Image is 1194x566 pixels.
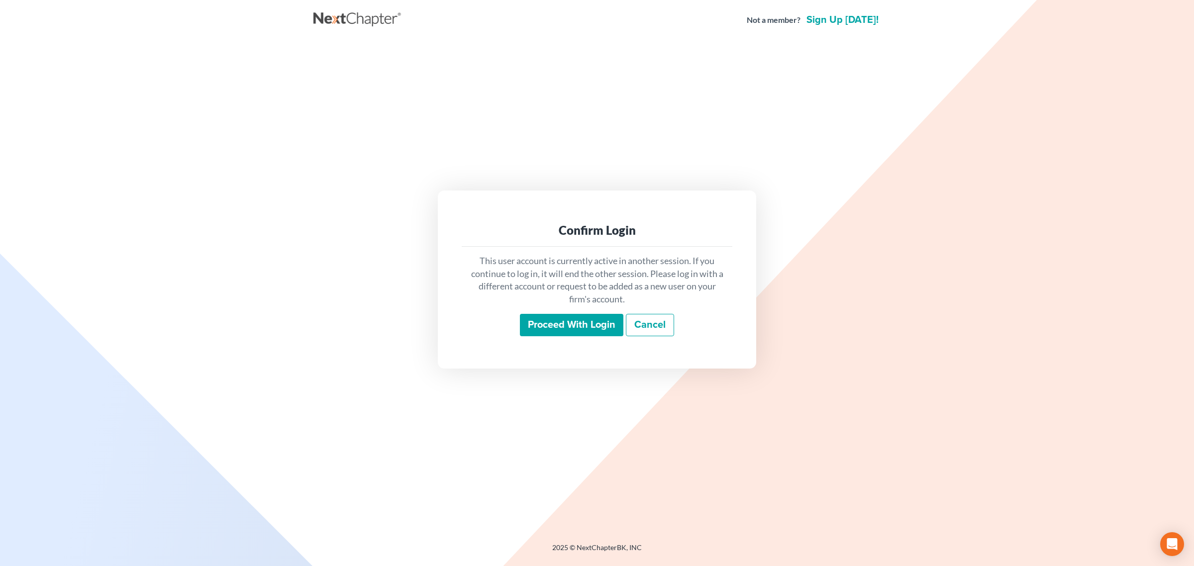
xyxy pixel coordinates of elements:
[626,314,674,337] a: Cancel
[1160,532,1184,556] div: Open Intercom Messenger
[470,222,724,238] div: Confirm Login
[747,14,800,26] strong: Not a member?
[520,314,623,337] input: Proceed with login
[470,255,724,306] p: This user account is currently active in another session. If you continue to log in, it will end ...
[313,543,881,561] div: 2025 © NextChapterBK, INC
[804,15,881,25] a: Sign up [DATE]!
